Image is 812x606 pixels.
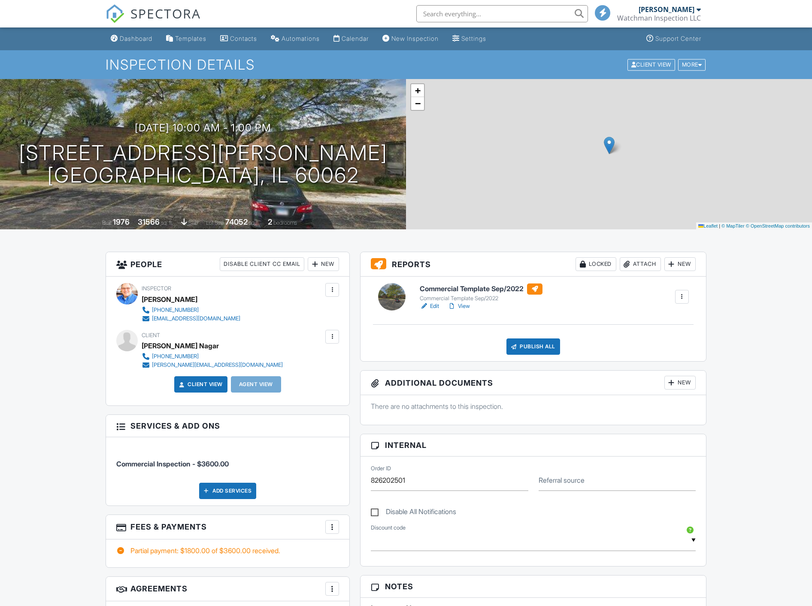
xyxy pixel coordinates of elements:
[142,306,240,314] a: [PHONE_NUMBER]
[106,4,124,23] img: The Best Home Inspection Software - Spectora
[116,444,339,475] li: Service: Commercial Inspection
[415,98,421,109] span: −
[627,59,675,70] div: Client View
[719,223,720,228] span: |
[617,14,701,22] div: Watchman Inspection LLC
[361,252,706,277] h3: Reports
[225,217,248,226] div: 74052
[604,137,615,154] img: Marker
[273,219,297,226] span: bedrooms
[461,35,486,42] div: Settings
[268,217,272,226] div: 2
[379,31,442,47] a: New Inspection
[113,217,130,226] div: 1976
[177,380,223,389] a: Client View
[116,460,229,468] span: Commercial Inspection - $3600.00
[420,283,542,295] h6: Commercial Template Sep/2022
[282,35,320,42] div: Automations
[142,314,240,323] a: [EMAIL_ADDRESS][DOMAIN_NAME]
[576,257,616,271] div: Locked
[142,285,171,292] span: Inspector
[449,31,490,47] a: Settings
[361,434,706,457] h3: Internal
[539,475,585,485] label: Referral source
[506,338,560,355] div: Publish All
[391,35,439,42] div: New Inspection
[152,315,240,322] div: [EMAIL_ADDRESS][DOMAIN_NAME]
[175,35,206,42] div: Templates
[655,35,701,42] div: Support Center
[371,465,391,472] label: Order ID
[420,302,439,311] a: Edit
[678,59,706,70] div: More
[138,217,160,226] div: 31566
[102,219,112,226] span: Built
[220,257,304,271] div: Disable Client CC Email
[627,61,677,67] a: Client View
[411,97,424,110] a: Zoom out
[721,223,745,228] a: © MapTiler
[188,219,198,226] span: slab
[249,219,260,226] span: sq.ft.
[163,31,210,47] a: Templates
[448,302,470,311] a: View
[199,483,256,499] div: Add Services
[698,223,718,228] a: Leaflet
[620,257,661,271] div: Attach
[106,415,349,437] h3: Services & Add ons
[217,31,261,47] a: Contacts
[106,577,349,601] h3: Agreements
[267,31,323,47] a: Automations (Basic)
[420,295,542,302] div: Commercial Template Sep/2022
[120,35,152,42] div: Dashboard
[371,524,406,532] label: Discount code
[206,219,224,226] span: Lot Size
[746,223,810,228] a: © OpenStreetMap contributors
[161,219,173,226] span: sq. ft.
[152,353,199,360] div: [PHONE_NUMBER]
[230,35,257,42] div: Contacts
[415,85,421,96] span: +
[330,31,372,47] a: Calendar
[361,371,706,395] h3: Additional Documents
[107,31,156,47] a: Dashboard
[135,122,271,134] h3: [DATE] 10:00 am - 1:00 pm
[308,257,339,271] div: New
[664,257,696,271] div: New
[130,4,201,22] span: SPECTORA
[152,307,199,314] div: [PHONE_NUMBER]
[639,5,694,14] div: [PERSON_NAME]
[411,84,424,97] a: Zoom in
[371,508,456,518] label: Disable All Notifications
[142,339,219,352] div: [PERSON_NAME] Nagar
[106,57,706,72] h1: Inspection Details
[142,361,283,369] a: [PERSON_NAME][EMAIL_ADDRESS][DOMAIN_NAME]
[643,31,705,47] a: Support Center
[116,546,339,555] div: Partial payment: $1800.00 of $3600.00 received.
[106,252,349,277] h3: People
[142,332,160,338] span: Client
[152,362,283,368] div: [PERSON_NAME][EMAIL_ADDRESS][DOMAIN_NAME]
[142,352,283,361] a: [PHONE_NUMBER]
[664,376,696,390] div: New
[420,283,542,302] a: Commercial Template Sep/2022 Commercial Template Sep/2022
[106,515,349,539] h3: Fees & Payments
[416,5,588,22] input: Search everything...
[142,293,197,306] div: [PERSON_NAME]
[342,35,369,42] div: Calendar
[371,402,696,411] p: There are no attachments to this inspection.
[19,142,388,187] h1: [STREET_ADDRESS][PERSON_NAME] [GEOGRAPHIC_DATA], IL 60062
[361,576,706,598] h3: Notes
[106,12,201,30] a: SPECTORA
